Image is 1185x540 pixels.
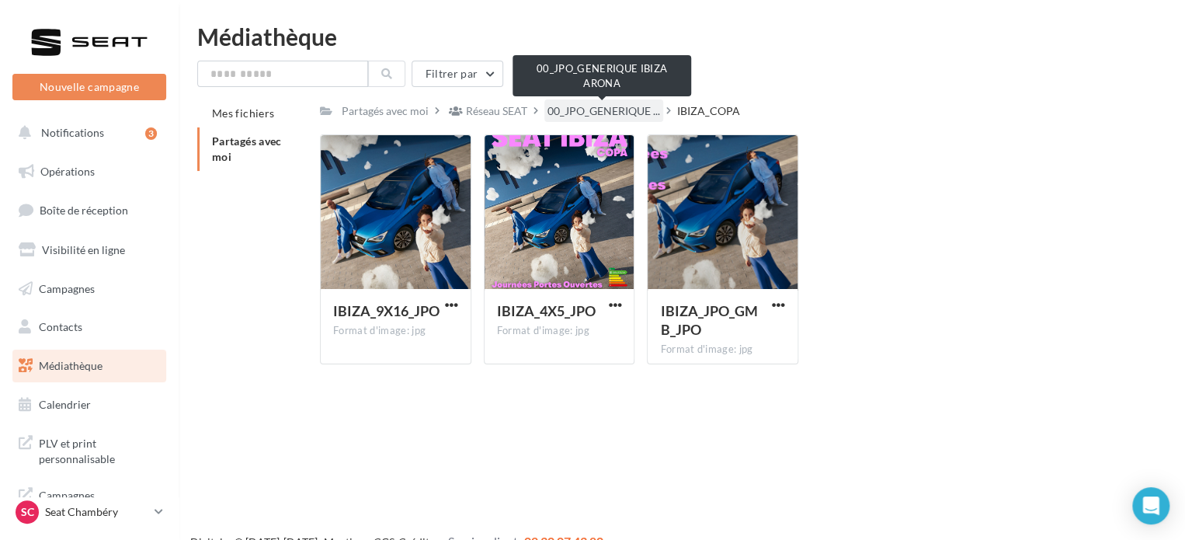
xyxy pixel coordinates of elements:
a: Calendrier [9,388,169,421]
span: IBIZA_JPO_GMB_JPO [660,302,757,338]
span: Mes fichiers [212,106,274,120]
span: Partagés avec moi [212,134,282,163]
span: IBIZA_4X5_JPO [497,302,596,319]
span: Notifications [41,126,104,139]
span: SC [21,504,34,520]
button: Notifications 3 [9,117,163,149]
a: Médiathèque [9,350,169,382]
div: Open Intercom Messenger [1132,487,1169,524]
div: Médiathèque [197,25,1166,48]
button: Nouvelle campagne [12,74,166,100]
span: Visibilité en ligne [42,243,125,256]
div: Format d'image: jpg [660,343,785,357]
div: 00_JPO_GENERIQUE IBIZA ARONA [513,55,691,96]
button: Filtrer par [412,61,503,87]
div: IBIZA_COPA [677,103,740,119]
div: 3 [145,127,157,140]
div: Partagés avec moi [342,103,429,119]
a: Campagnes [9,273,169,305]
a: Opérations [9,155,169,188]
span: Campagnes DataOnDemand [39,485,160,518]
a: Campagnes DataOnDemand [9,479,169,524]
a: SC Seat Chambéry [12,497,166,527]
span: Médiathèque [39,359,103,372]
span: PLV et print personnalisable [39,433,160,466]
a: Visibilité en ligne [9,234,169,267]
p: Seat Chambéry [45,504,148,520]
a: Contacts [9,311,169,343]
div: Format d'image: jpg [333,324,458,338]
a: PLV et print personnalisable [9,427,169,472]
span: Campagnes [39,281,95,294]
div: Format d'image: jpg [497,324,622,338]
span: Opérations [40,165,95,178]
span: Calendrier [39,398,91,411]
span: IBIZA_9X16_JPO [333,302,440,319]
span: Boîte de réception [40,204,128,217]
span: 00_JPO_GENERIQUE ... [547,103,660,119]
div: Réseau SEAT [466,103,527,119]
span: Contacts [39,320,82,333]
a: Boîte de réception [9,193,169,227]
